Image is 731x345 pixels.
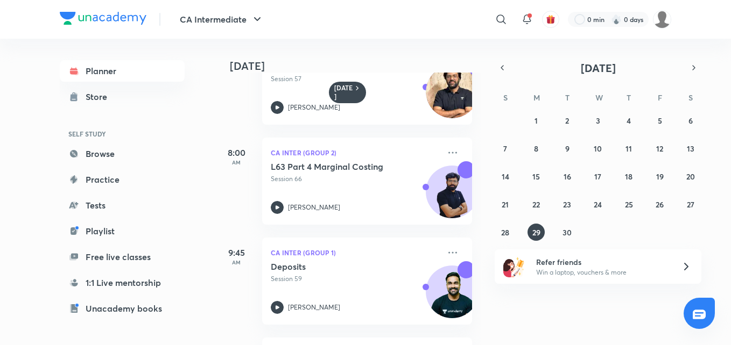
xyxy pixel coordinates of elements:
[528,168,545,185] button: September 15, 2025
[60,220,185,242] a: Playlist
[651,112,669,129] button: September 5, 2025
[271,174,440,184] p: Session 66
[271,246,440,259] p: CA Inter (Group 1)
[60,12,146,27] a: Company Logo
[536,256,669,268] h6: Refer friends
[86,90,114,103] div: Store
[546,15,556,24] img: avatar
[497,168,514,185] button: September 14, 2025
[535,116,538,126] abbr: September 1, 2025
[565,92,570,103] abbr: Tuesday
[620,168,637,185] button: September 18, 2025
[565,143,570,154] abbr: September 9, 2025
[565,116,569,126] abbr: September 2, 2025
[594,143,602,154] abbr: September 10, 2025
[625,199,633,210] abbr: September 25, 2025
[559,196,576,213] button: September 23, 2025
[271,146,440,159] p: CA Inter (Group 2)
[620,140,637,157] button: September 11, 2025
[688,116,693,126] abbr: September 6, 2025
[534,143,538,154] abbr: September 8, 2025
[60,272,185,293] a: 1:1 Live mentorship
[532,199,540,210] abbr: September 22, 2025
[536,268,669,277] p: Win a laptop, vouchers & more
[682,196,699,213] button: September 27, 2025
[497,196,514,213] button: September 21, 2025
[230,60,483,73] h4: [DATE]
[503,143,507,154] abbr: September 7, 2025
[589,140,607,157] button: September 10, 2025
[60,169,185,190] a: Practice
[596,116,600,126] abbr: September 3, 2025
[581,61,616,75] span: [DATE]
[656,171,664,182] abbr: September 19, 2025
[60,60,185,82] a: Planner
[502,199,509,210] abbr: September 21, 2025
[288,203,340,212] p: [PERSON_NAME]
[497,224,514,241] button: September 28, 2025
[595,92,603,103] abbr: Wednesday
[653,10,671,28] img: Shikha kumari
[60,12,146,25] img: Company Logo
[288,103,340,112] p: [PERSON_NAME]
[656,143,663,154] abbr: September 12, 2025
[426,171,478,223] img: Avatar
[563,227,572,238] abbr: September 30, 2025
[651,168,669,185] button: September 19, 2025
[682,140,699,157] button: September 13, 2025
[271,161,405,172] h5: L63 Part 4 Marginal Costing
[502,171,509,182] abbr: September 14, 2025
[563,199,571,210] abbr: September 23, 2025
[271,274,440,284] p: Session 59
[501,227,509,238] abbr: September 28, 2025
[528,112,545,129] button: September 1, 2025
[215,259,258,265] p: AM
[589,112,607,129] button: September 3, 2025
[334,84,353,101] h6: [DATE]
[687,143,694,154] abbr: September 13, 2025
[60,143,185,164] a: Browse
[532,227,540,238] abbr: September 29, 2025
[564,171,571,182] abbr: September 16, 2025
[625,143,632,154] abbr: September 11, 2025
[651,196,669,213] button: September 26, 2025
[271,74,440,84] p: Session 57
[589,196,607,213] button: September 24, 2025
[594,171,601,182] abbr: September 17, 2025
[559,112,576,129] button: September 2, 2025
[271,261,405,272] h5: Deposits
[620,196,637,213] button: September 25, 2025
[426,271,478,323] img: Avatar
[528,196,545,213] button: September 22, 2025
[215,246,258,259] h5: 9:45
[532,171,540,182] abbr: September 15, 2025
[503,92,508,103] abbr: Sunday
[589,168,607,185] button: September 17, 2025
[60,298,185,319] a: Unacademy books
[594,199,602,210] abbr: September 24, 2025
[528,224,545,241] button: September 29, 2025
[656,199,664,210] abbr: September 26, 2025
[503,256,525,277] img: referral
[215,159,258,166] p: AM
[60,195,185,216] a: Tests
[658,92,662,103] abbr: Friday
[686,171,695,182] abbr: September 20, 2025
[510,60,686,75] button: [DATE]
[497,140,514,157] button: September 7, 2025
[533,92,540,103] abbr: Monday
[559,140,576,157] button: September 9, 2025
[687,199,694,210] abbr: September 27, 2025
[60,86,185,107] a: Store
[658,116,662,126] abbr: September 5, 2025
[620,112,637,129] button: September 4, 2025
[60,246,185,268] a: Free live classes
[173,9,270,30] button: CA Intermediate
[559,168,576,185] button: September 16, 2025
[627,92,631,103] abbr: Thursday
[288,303,340,312] p: [PERSON_NAME]
[627,116,631,126] abbr: September 4, 2025
[688,92,693,103] abbr: Saturday
[528,140,545,157] button: September 8, 2025
[682,112,699,129] button: September 6, 2025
